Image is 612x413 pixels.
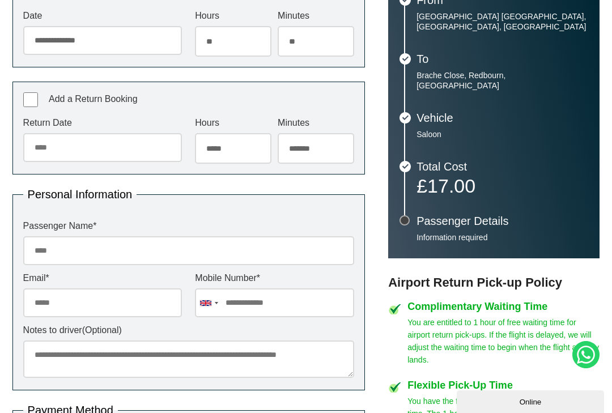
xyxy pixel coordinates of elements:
[416,129,588,139] p: Saloon
[407,316,600,366] p: You are entitled to 1 hour of free waiting time for airport return pick-ups. If the flight is del...
[457,388,606,413] iframe: chat widget
[407,380,600,390] h4: Flexible Pick-Up Time
[195,274,354,283] label: Mobile Number
[416,178,588,194] p: £
[23,326,354,335] label: Notes to driver
[416,112,588,124] h3: Vehicle
[195,11,271,20] label: Hours
[23,274,182,283] label: Email
[416,53,588,65] h3: To
[23,118,182,127] label: Return Date
[427,175,475,197] span: 17.00
[278,118,354,127] label: Minutes
[416,70,588,91] p: Brache Close, Redbourn, [GEOGRAPHIC_DATA]
[23,189,137,200] legend: Personal Information
[49,94,138,104] span: Add a Return Booking
[23,92,38,107] input: Add a Return Booking
[195,118,271,127] label: Hours
[416,215,588,227] h3: Passenger Details
[416,11,588,32] p: [GEOGRAPHIC_DATA] [GEOGRAPHIC_DATA], [GEOGRAPHIC_DATA], [GEOGRAPHIC_DATA]
[82,325,122,335] span: (Optional)
[23,11,182,20] label: Date
[278,11,354,20] label: Minutes
[416,232,588,242] p: Information required
[195,289,222,317] div: United Kingdom: +44
[23,222,354,231] label: Passenger Name
[388,275,600,290] h3: Airport Return Pick-up Policy
[416,161,588,172] h3: Total Cost
[407,301,600,312] h4: Complimentary Waiting Time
